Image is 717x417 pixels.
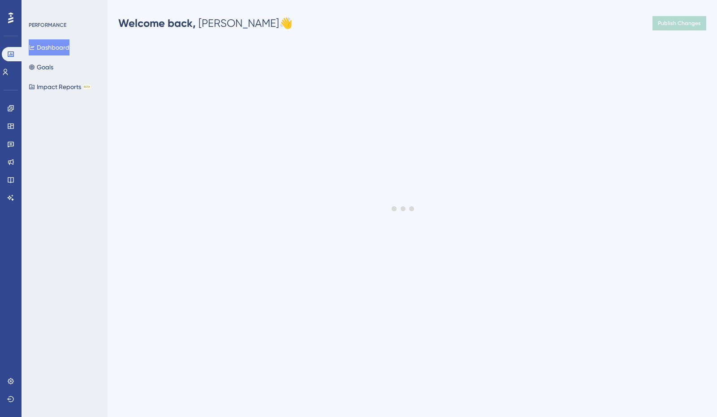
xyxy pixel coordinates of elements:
[29,59,53,75] button: Goals
[29,79,91,95] button: Impact ReportsBETA
[118,17,196,30] span: Welcome back,
[83,85,91,89] div: BETA
[118,16,293,30] div: [PERSON_NAME] 👋
[29,39,69,55] button: Dashboard
[29,21,66,29] div: PERFORMANCE
[658,20,701,27] span: Publish Changes
[652,16,706,30] button: Publish Changes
